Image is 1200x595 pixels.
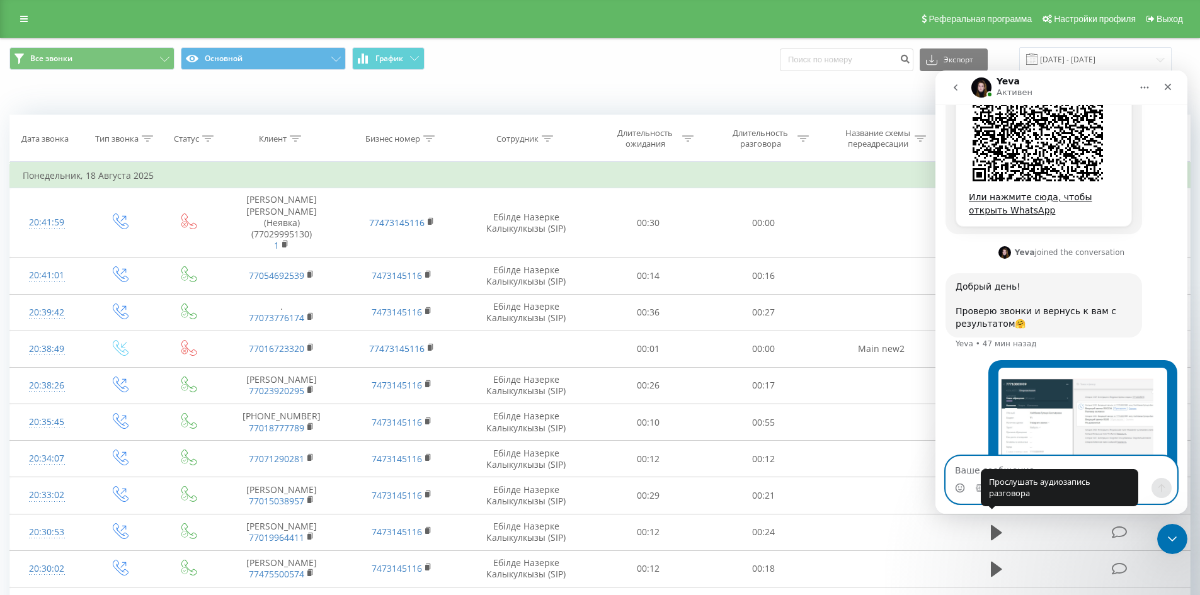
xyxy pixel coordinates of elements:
[23,557,71,581] div: 20:30:02
[365,133,420,144] div: Бизнес номер
[249,531,304,543] a: 77019964411
[706,441,821,477] td: 00:12
[375,54,403,63] span: График
[222,367,341,404] td: [PERSON_NAME]
[369,343,425,354] a: 77473145116
[222,514,341,550] td: [PERSON_NAME]
[372,379,422,391] a: 7473145116
[462,550,591,587] td: Ебілде Назерке Калыкулкызы (SIP)
[727,128,794,149] div: Длительность разговора
[249,343,304,354] a: 77016723320
[10,163,1191,188] td: Понедельник, 18 Августа 2025
[369,217,425,229] a: 77473145116
[249,453,304,465] a: 77071290281
[274,239,279,251] a: 1
[23,210,71,235] div: 20:41:59
[23,446,71,471] div: 20:34:07
[706,550,821,587] td: 00:18
[249,385,304,397] a: 77023920295
[462,294,591,331] td: Ебілде Назерке Калыкулкызы (SIP)
[591,550,706,587] td: 00:12
[372,269,422,281] a: 7473145116
[222,550,341,587] td: [PERSON_NAME]
[372,453,422,465] a: 7473145116
[706,367,821,404] td: 00:17
[249,495,304,507] a: 77015038957
[706,294,821,331] td: 00:27
[706,404,821,441] td: 00:55
[23,263,71,288] div: 20:41:01
[23,483,71,507] div: 20:33:02
[372,416,422,428] a: 7473145116
[929,14,1032,24] span: Реферальная программа
[249,568,304,580] a: 77475500574
[462,367,591,404] td: Ебілде Назерке Калыкулкызы (SIP)
[706,514,821,550] td: 00:24
[462,258,591,294] td: Ебілде Назерке Калыкулкызы (SIP)
[462,188,591,258] td: Ебілде Назерке Калыкулкызы (SIP)
[181,47,346,70] button: Основной
[249,422,304,434] a: 77018777789
[612,128,679,149] div: Длительность ожидания
[372,526,422,538] a: 7473145116
[259,133,287,144] div: Клиент
[935,71,1187,514] iframe: Intercom live chat
[706,258,821,294] td: 00:16
[30,54,72,64] span: Все звонки
[591,441,706,477] td: 00:12
[591,188,706,258] td: 00:30
[591,367,706,404] td: 00:26
[1054,14,1136,24] span: Настройки профиля
[591,477,706,514] td: 00:29
[462,514,591,550] td: Ебілде Назерке Калыкулкызы (SIP)
[222,294,341,331] td: .
[23,373,71,398] div: 20:38:26
[9,47,174,70] button: Все звонки
[222,477,341,514] td: [PERSON_NAME]
[249,269,304,281] a: 77054692539
[1157,524,1187,554] iframe: Intercom live chat
[23,410,71,434] div: 20:35:45
[95,133,139,144] div: Тип звонка
[591,404,706,441] td: 00:10
[174,133,199,144] div: Статус
[591,258,706,294] td: 00:14
[920,48,988,71] button: Экспорт
[222,188,341,258] td: [PERSON_NAME] [PERSON_NAME](Неявка) (77029995130)
[821,331,940,367] td: Main new2
[706,188,821,258] td: 00:00
[496,133,539,144] div: Сотрудник
[352,47,425,70] button: График
[21,133,69,144] div: Дата звонка
[372,489,422,501] a: 7473145116
[23,300,71,325] div: 20:39:42
[591,331,706,367] td: 00:01
[23,337,71,361] div: 20:38:49
[249,312,304,324] a: 77073776174
[23,520,71,545] div: 20:30:53
[372,562,422,574] a: 7473145116
[591,514,706,550] td: 00:12
[591,294,706,331] td: 00:36
[706,331,821,367] td: 00:00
